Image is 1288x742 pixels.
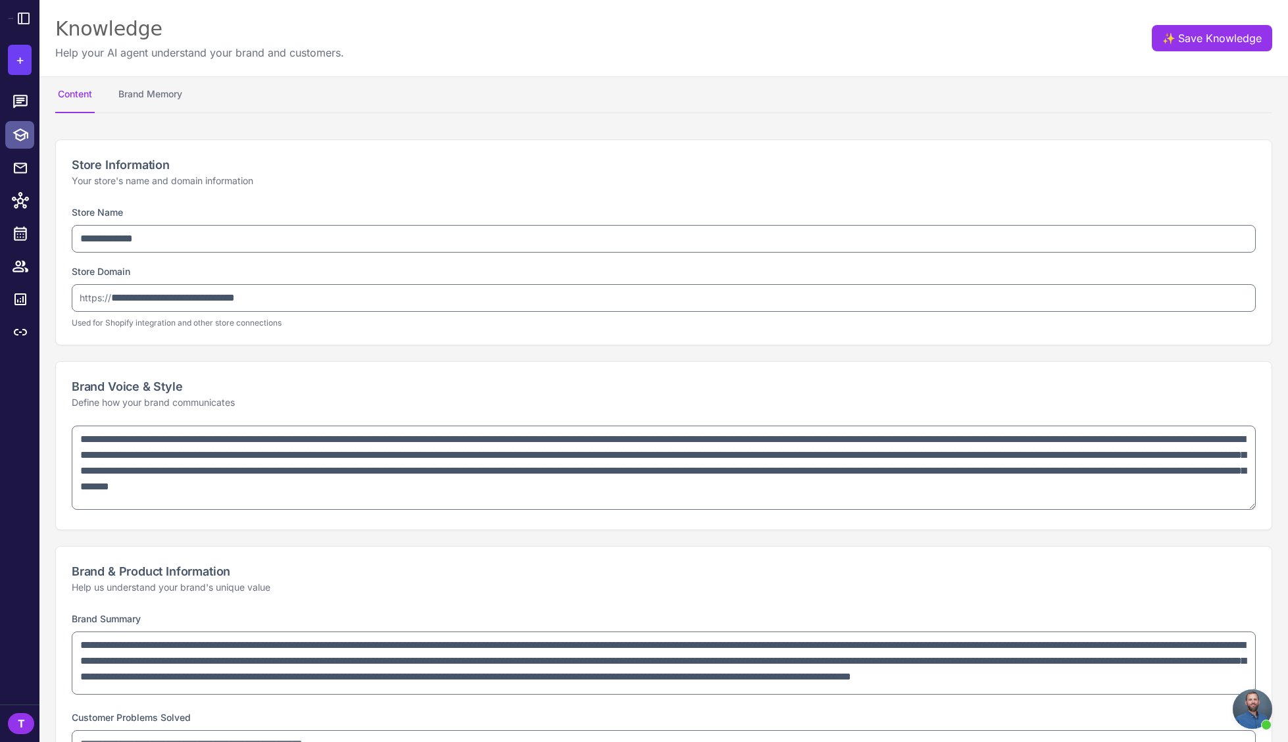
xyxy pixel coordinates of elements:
[55,16,344,42] div: Knowledge
[1233,689,1272,729] div: Open chat
[8,713,34,734] div: T
[72,580,1256,595] p: Help us understand your brand's unique value
[72,562,1256,580] h2: Brand & Product Information
[72,712,191,723] label: Customer Problems Solved
[72,613,141,624] label: Brand Summary
[116,76,185,113] button: Brand Memory
[72,317,1256,329] p: Used for Shopify integration and other store connections
[72,266,130,277] label: Store Domain
[72,174,1256,188] p: Your store's name and domain information
[16,50,24,70] span: +
[72,156,1256,174] h2: Store Information
[72,207,123,218] label: Store Name
[1152,25,1272,51] button: ✨Save Knowledge
[1162,30,1173,41] span: ✨
[72,395,1256,410] p: Define how your brand communicates
[72,378,1256,395] h2: Brand Voice & Style
[55,76,95,113] button: Content
[55,45,344,61] p: Help your AI agent understand your brand and customers.
[8,45,32,75] button: +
